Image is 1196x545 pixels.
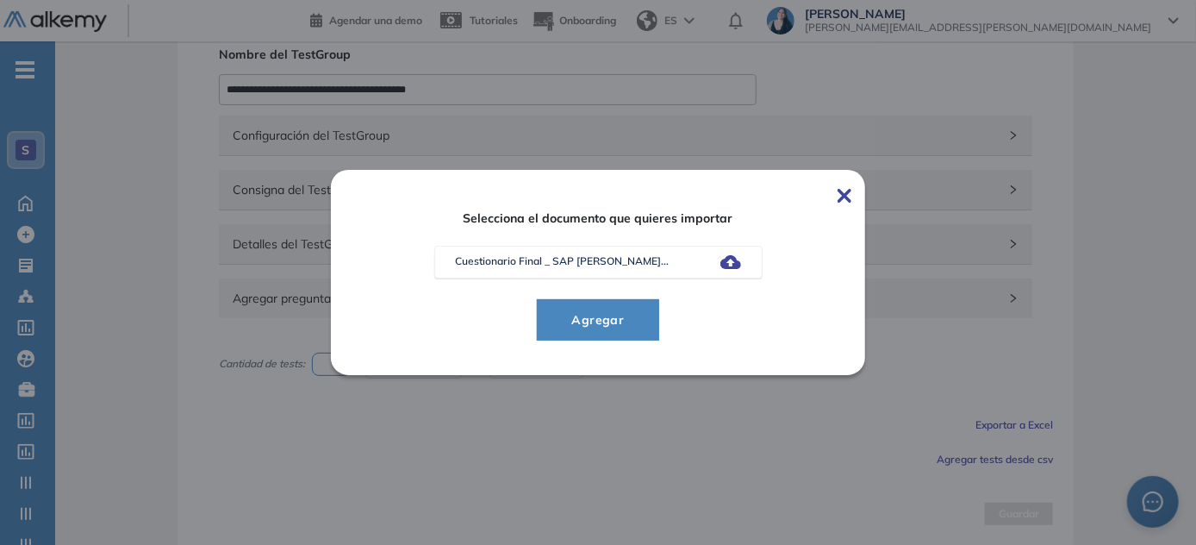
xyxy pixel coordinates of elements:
[558,310,638,330] span: Agregar
[838,189,851,203] img: Cerrar
[456,254,670,269] p: Cuestionario Final _ SAP [PERSON_NAME]...
[720,255,741,269] img: Subir archivos
[379,211,817,226] span: Selecciona el documento que quieres importar
[537,299,660,341] button: Agregar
